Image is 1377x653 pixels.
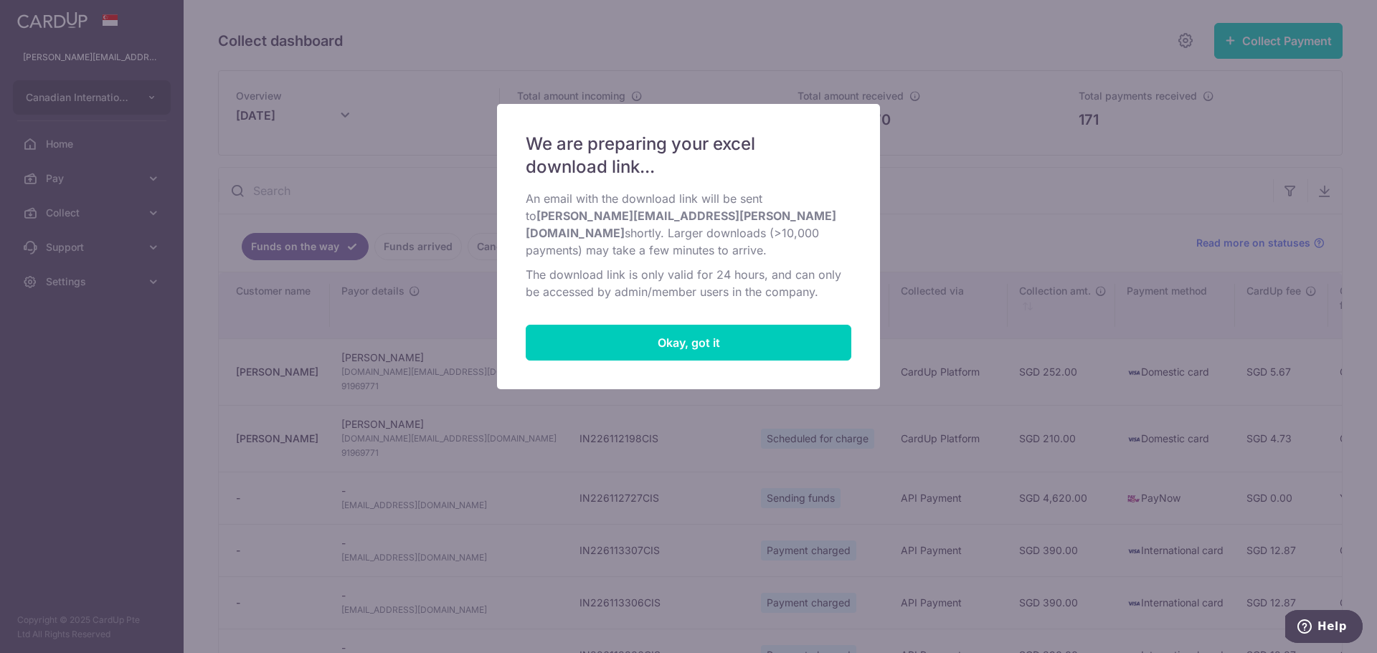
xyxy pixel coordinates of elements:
iframe: Opens a widget where you can find more information [1285,610,1363,646]
span: Help [32,10,62,23]
p: An email with the download link will be sent to shortly. Larger downloads (>10,000 payments) may ... [526,190,851,259]
b: [PERSON_NAME][EMAIL_ADDRESS][PERSON_NAME][DOMAIN_NAME] [526,209,836,240]
p: The download link is only valid for 24 hours, and can only be accessed by admin/member users in t... [526,266,851,300]
span: We are preparing your excel download link... [526,133,834,178]
button: Close [526,325,851,361]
